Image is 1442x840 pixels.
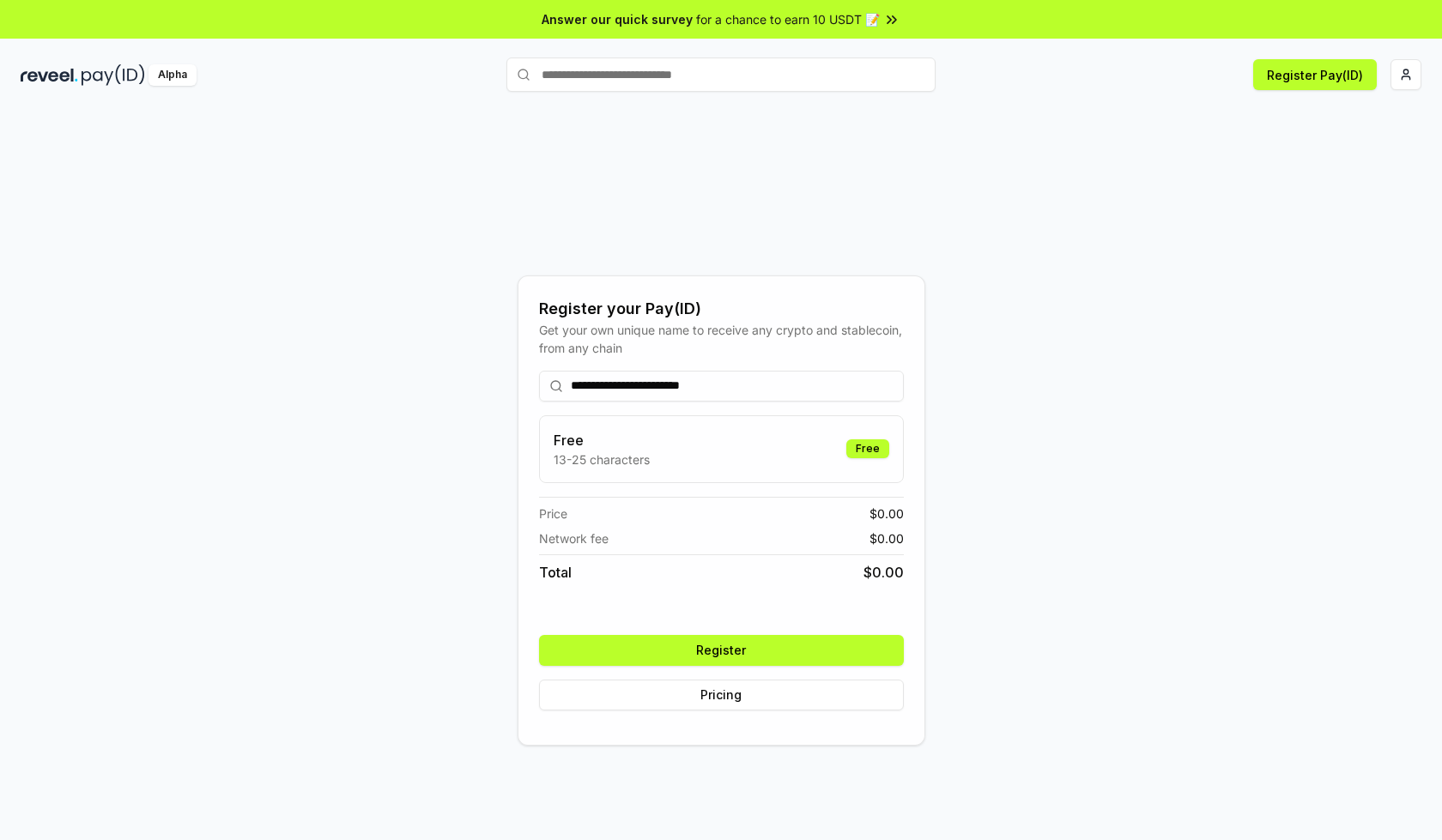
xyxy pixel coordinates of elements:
span: Network fee [539,529,609,547]
h3: Free [554,430,650,450]
div: Free [846,439,889,458]
span: Price [539,505,567,523]
div: Get your own unique name to receive any crypto and stablecoin, from any chain [539,321,904,357]
img: reveel_dark [21,64,78,86]
span: $ 0.00 [869,505,904,523]
img: pay_id [82,64,145,86]
span: Answer our quick survey [542,10,693,28]
span: $ 0.00 [863,562,904,583]
span: for a chance to earn 10 USDT 📝 [696,10,880,28]
div: Alpha [148,64,197,86]
button: Register [539,635,904,666]
button: Pricing [539,680,904,710]
p: 13-25 characters [554,450,650,468]
div: Register your Pay(ID) [539,297,904,321]
span: $ 0.00 [869,529,904,547]
span: Total [539,562,572,583]
button: Register Pay(ID) [1253,59,1377,90]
